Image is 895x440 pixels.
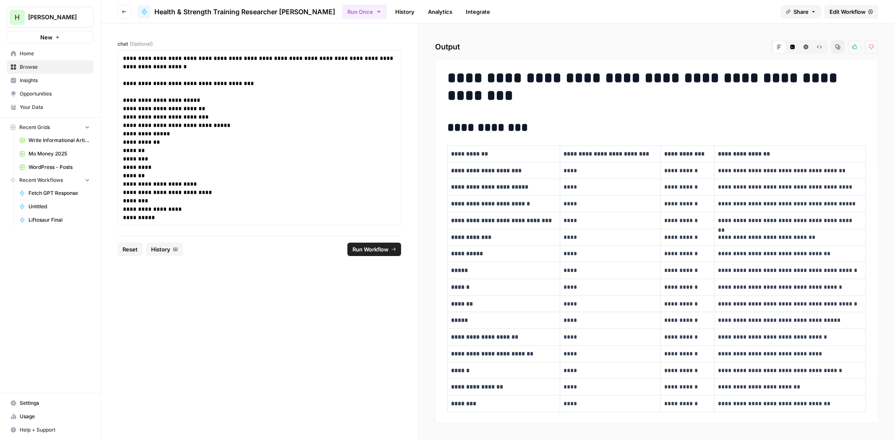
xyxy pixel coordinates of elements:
[781,5,821,18] button: Share
[7,174,94,186] button: Recent Workflows
[29,216,90,224] span: Liftosaur Final
[423,5,457,18] a: Analytics
[435,40,878,54] h2: Output
[20,399,90,407] span: Settings
[29,189,90,197] span: Fetch GPT Response
[7,396,94,410] a: Settings
[28,13,79,21] span: [PERSON_NAME]
[29,137,90,144] span: Write Informational Article
[138,5,335,18] a: Health & Strength Training Researcher [PERSON_NAME]
[151,245,170,254] span: History
[7,47,94,60] a: Home
[117,40,401,48] label: chat
[16,200,94,213] a: Untitled
[20,77,90,84] span: Insights
[154,7,335,17] span: Health & Strength Training Researcher [PERSON_NAME]
[20,104,90,111] span: Your Data
[29,163,90,171] span: WordPress - Posts
[825,5,878,18] a: Edit Workflow
[19,124,50,131] span: Recent Grids
[16,160,94,174] a: WordPress - Posts
[29,203,90,210] span: Untitled
[20,426,90,434] span: Help + Support
[7,87,94,101] a: Opportunities
[347,243,401,256] button: Run Workflow
[7,410,94,423] a: Usage
[15,12,20,22] span: H
[352,245,389,254] span: Run Workflow
[7,101,94,114] a: Your Data
[793,8,809,16] span: Share
[130,40,153,48] span: (Optional)
[146,243,183,256] button: History
[7,31,94,44] button: New
[7,60,94,74] a: Browse
[16,213,94,227] a: Liftosaur Final
[830,8,866,16] span: Edit Workflow
[7,423,94,437] button: Help + Support
[7,74,94,87] a: Insights
[29,150,90,158] span: Mo Money 2025
[117,243,143,256] button: Reset
[16,186,94,200] a: Fetch GPT Response
[123,245,138,254] span: Reset
[20,90,90,98] span: Opportunities
[40,33,52,41] span: New
[7,7,94,28] button: Workspace: Hasbrook
[20,413,90,420] span: Usage
[342,5,387,19] button: Run Once
[16,134,94,147] a: Write Informational Article
[16,147,94,160] a: Mo Money 2025
[20,50,90,57] span: Home
[19,176,63,184] span: Recent Workflows
[390,5,420,18] a: History
[7,121,94,134] button: Recent Grids
[20,63,90,71] span: Browse
[461,5,495,18] a: Integrate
